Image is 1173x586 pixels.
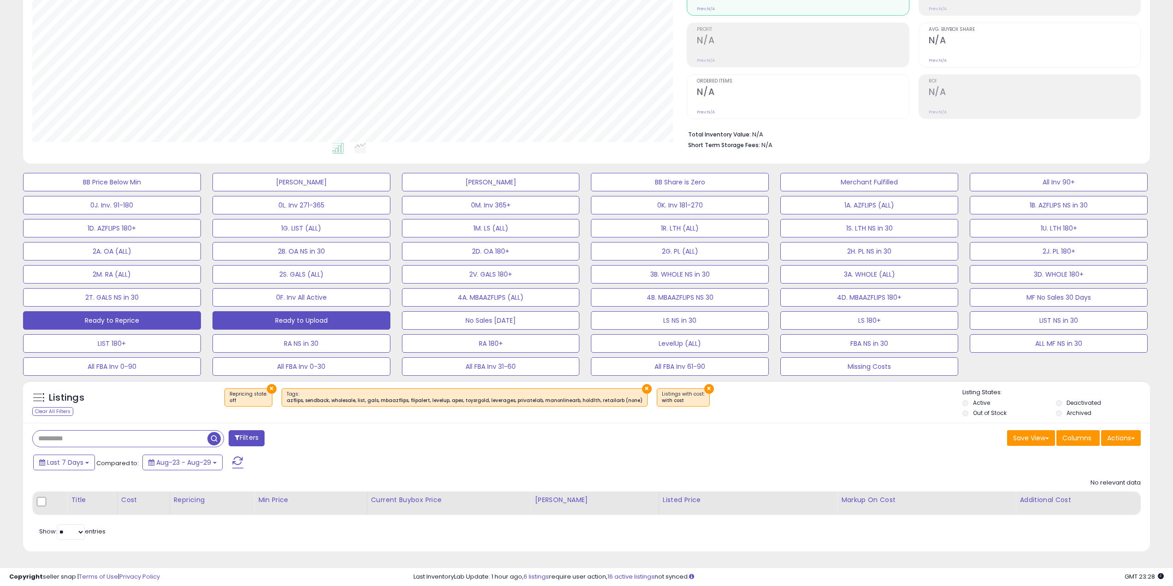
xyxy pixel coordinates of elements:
[23,173,201,191] button: BB Price Below Min
[23,242,201,260] button: 2A. OA (ALL)
[1062,433,1091,443] span: Columns
[402,196,580,214] button: 0M. Inv 365+
[258,495,363,505] div: Min Price
[1125,572,1164,581] span: 2025-09-6 23:28 GMT
[642,384,652,394] button: ×
[524,572,549,581] a: 6 listings
[267,384,277,394] button: ×
[591,219,769,237] button: 1R. LTH (ALL)
[929,58,947,63] small: Prev: N/A
[780,311,958,330] button: LS 180+
[119,572,160,581] a: Privacy Policy
[23,196,201,214] button: 0J. Inv. 91-180
[780,357,958,376] button: Missing Costs
[591,173,769,191] button: BB Share is Zero
[402,173,580,191] button: [PERSON_NAME]
[929,87,1140,99] h2: N/A
[688,130,751,138] b: Total Inventory Value:
[402,357,580,376] button: All FBA Inv 31-60
[591,242,769,260] button: 2G. PL (ALL)
[929,6,947,12] small: Prev: N/A
[9,573,160,581] div: seller snap | |
[663,495,833,505] div: Listed Price
[970,334,1148,353] button: ALL MF NS in 30
[96,459,139,468] span: Compared to:
[229,430,265,446] button: Filters
[156,458,211,467] span: Aug-23 - Aug-29
[662,391,705,404] span: Listings with cost :
[1067,409,1091,417] label: Archived
[929,35,1140,47] h2: N/A
[662,397,705,404] div: with cost
[688,128,1134,139] li: N/A
[591,357,769,376] button: All FBA Inv 61-90
[780,334,958,353] button: FBA NS in 30
[23,219,201,237] button: 1D. AZFLIPS 180+
[704,384,714,394] button: ×
[142,455,223,470] button: Aug-23 - Aug-29
[780,219,958,237] button: 1S. LTH NS in 30
[973,409,1007,417] label: Out of Stock
[371,495,527,505] div: Current Buybox Price
[1067,399,1101,407] label: Deactivated
[212,265,390,284] button: 2S. GALS (ALL)
[33,455,95,470] button: Last 7 Days
[47,458,83,467] span: Last 7 Days
[230,391,267,404] span: Repricing state :
[591,288,769,307] button: 4B. MBAAZFLIPS NS 30
[23,288,201,307] button: 2T. GALS NS in 30
[970,288,1148,307] button: MF No Sales 30 Days
[402,242,580,260] button: 2D. OA 180+
[1020,495,1137,505] div: Additional Cost
[49,391,84,404] h5: Listings
[841,495,1012,505] div: Markup on Cost
[23,357,201,376] button: All FBA Inv 0-90
[287,397,642,404] div: azflips, sendback, wholesale, list, gals, mbaazflips, flipalert, levelup, apex, toysrgold, levera...
[9,572,43,581] strong: Copyright
[780,288,958,307] button: 4D. MBAAZFLIPS 180+
[79,572,118,581] a: Terms of Use
[697,87,908,99] h2: N/A
[23,311,201,330] button: Ready to Reprice
[212,311,390,330] button: Ready to Upload
[697,79,908,84] span: Ordered Items
[591,334,769,353] button: LevelUp (ALL)
[970,242,1148,260] button: 2J. PL 180+
[1101,430,1141,446] button: Actions
[402,265,580,284] button: 2V. GALS 180+
[962,388,1150,397] p: Listing States:
[212,357,390,376] button: All FBA Inv 0-30
[413,573,1164,581] div: Last InventoryLab Update: 1 hour ago, require user action, not synced.
[32,407,73,416] div: Clear All Filters
[402,311,580,330] button: No Sales [DATE]
[402,334,580,353] button: RA 180+
[212,173,390,191] button: [PERSON_NAME]
[402,219,580,237] button: 1M. LS (ALL)
[970,311,1148,330] button: LIST NS in 30
[39,527,106,536] span: Show: entries
[23,265,201,284] button: 2M. RA (ALL)
[970,265,1148,284] button: 3D. WHOLE 180+
[761,141,772,149] span: N/A
[780,173,958,191] button: Merchant Fulfilled
[697,109,715,115] small: Prev: N/A
[929,109,947,115] small: Prev: N/A
[780,196,958,214] button: 1A. AZFLIPS (ALL)
[1007,430,1055,446] button: Save View
[780,265,958,284] button: 3A. WHOLE (ALL)
[970,173,1148,191] button: All Inv 90+
[970,196,1148,214] button: 1B. AZFLIPS NS in 30
[121,495,166,505] div: Cost
[837,491,1016,515] th: The percentage added to the cost of goods (COGS) that forms the calculator for Min & Max prices.
[697,58,715,63] small: Prev: N/A
[970,219,1148,237] button: 1U. LTH 180+
[174,495,250,505] div: Repricing
[591,265,769,284] button: 3B. WHOLE NS in 30
[287,391,642,404] span: Tags :
[697,35,908,47] h2: N/A
[1056,430,1100,446] button: Columns
[212,334,390,353] button: RA NS in 30
[402,288,580,307] button: 4A. MBAAZFLIPS (ALL)
[212,219,390,237] button: 1G. LIST (ALL)
[71,495,113,505] div: Title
